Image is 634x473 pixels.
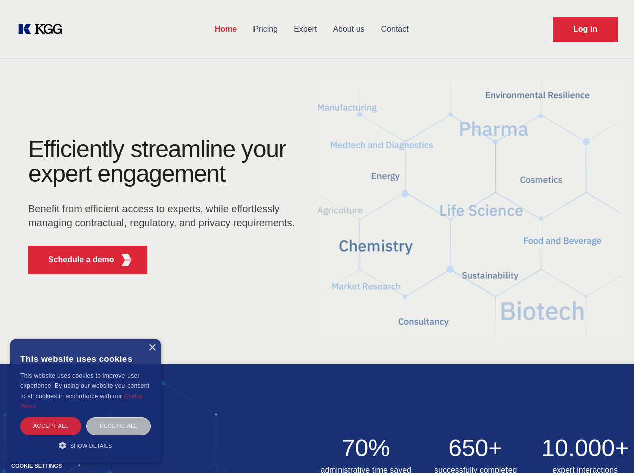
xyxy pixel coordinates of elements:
[28,246,147,274] button: Schedule a demoKGG Fifth Element RED
[20,372,149,400] span: This website uses cookies to improve user experience. By using our website you consent to all coo...
[28,202,301,230] p: Benefit from efficient access to experts, while effortlessly managing contractual, regulatory, an...
[373,16,417,42] a: Contact
[11,463,62,469] div: Cookie settings
[48,254,114,266] p: Schedule a demo
[427,436,525,460] h2: 650+
[317,436,415,460] h2: 70%
[20,417,81,435] div: Accept all
[20,393,143,409] a: Cookie Policy
[86,417,151,435] div: Decline all
[286,16,325,42] a: Expert
[120,254,133,266] img: KGG Fifth Element RED
[16,21,70,37] a: KOL Knowledge Platform: Talk to Key External Experts (KEE)
[584,425,634,473] iframe: Chat Widget
[20,347,151,371] div: This website uses cookies
[553,17,618,42] a: Request Demo
[325,16,372,42] a: About us
[70,443,112,449] span: Show details
[317,65,622,354] img: KGG Fifth Element RED
[20,440,151,450] div: Show details
[148,344,156,352] div: Close
[207,16,245,42] a: Home
[245,16,286,42] a: Pricing
[28,137,301,186] h1: Efficiently streamline your expert engagement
